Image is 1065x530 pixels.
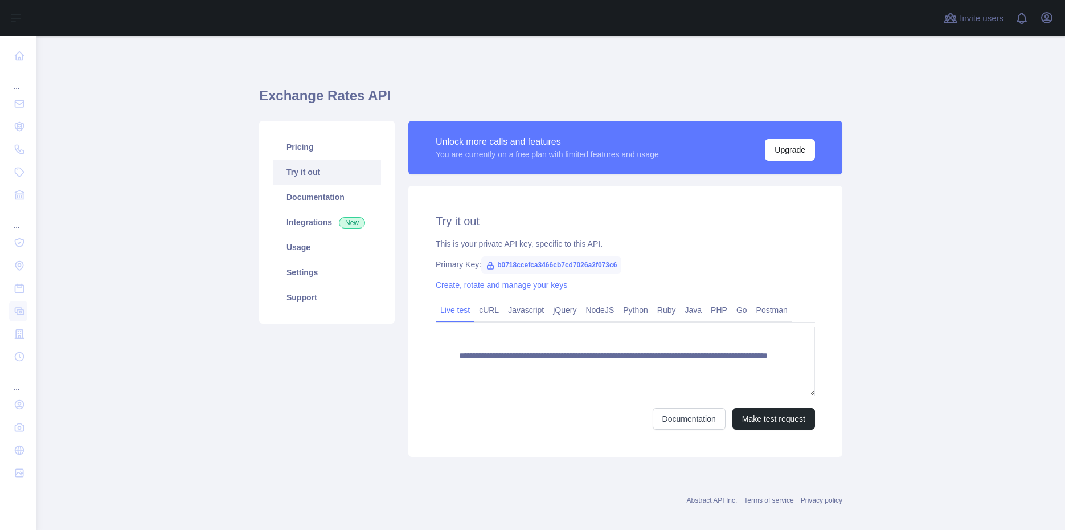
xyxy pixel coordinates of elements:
a: Support [273,285,381,310]
a: Python [618,301,653,319]
div: Primary Key: [436,259,815,270]
a: Ruby [653,301,681,319]
div: This is your private API key, specific to this API. [436,238,815,250]
h2: Try it out [436,213,815,229]
div: ... [9,68,27,91]
a: Usage [273,235,381,260]
a: jQuery [548,301,581,319]
div: Unlock more calls and features [436,135,659,149]
a: Pricing [273,134,381,160]
button: Invite users [941,9,1006,27]
div: ... [9,369,27,392]
a: Privacy policy [801,496,842,504]
div: ... [9,207,27,230]
span: Invite users [960,12,1003,25]
a: Integrations New [273,210,381,235]
a: Go [732,301,752,319]
button: Upgrade [765,139,815,161]
a: Postman [752,301,792,319]
div: You are currently on a free plan with limited features and usage [436,149,659,160]
a: Documentation [273,185,381,210]
a: Create, rotate and manage your keys [436,280,567,290]
span: New [339,217,365,229]
button: Make test request [732,408,815,430]
a: Try it out [273,160,381,185]
a: Settings [273,260,381,285]
a: Java [681,301,707,319]
a: Abstract API Inc. [687,496,738,504]
a: Terms of service [744,496,793,504]
h1: Exchange Rates API [259,87,842,114]
span: b0718ccefca3466cb7cd7026a2f073c6 [481,256,621,274]
a: Live test [436,301,474,319]
a: cURL [474,301,503,319]
a: NodeJS [581,301,618,319]
a: PHP [706,301,732,319]
a: Documentation [653,408,726,430]
a: Javascript [503,301,548,319]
